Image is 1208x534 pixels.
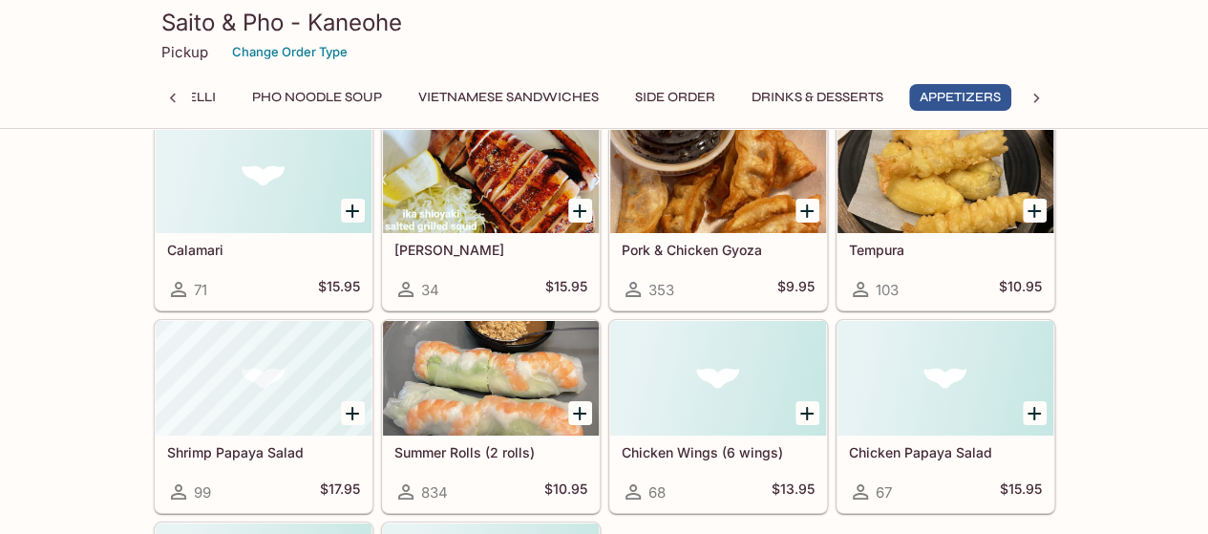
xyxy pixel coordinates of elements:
a: [PERSON_NAME]34$15.95 [382,117,600,310]
h5: $13.95 [772,481,815,503]
div: Summer Rolls (2 rolls) [383,321,599,436]
button: Appetizers [909,84,1011,111]
h5: $15.95 [318,278,360,301]
span: 34 [421,281,439,299]
button: Add Pork & Chicken Gyoza [795,199,819,223]
h5: $10.95 [544,481,587,503]
span: 71 [194,281,207,299]
h5: Summer Rolls (2 rolls) [394,444,587,460]
span: 353 [648,281,674,299]
h5: Shrimp Papaya Salad [167,444,360,460]
button: Add Ika Shioyaki [568,199,592,223]
button: Change Order Type [223,37,356,67]
h5: $17.95 [320,481,360,503]
a: Chicken Papaya Salad67$15.95 [837,320,1054,513]
a: Chicken Wings (6 wings)68$13.95 [609,320,827,513]
div: Calamari [156,118,371,233]
button: Add Chicken Wings (6 wings) [795,401,819,425]
h5: [PERSON_NAME] [394,242,587,258]
h5: $15.95 [545,278,587,301]
button: Side Order [625,84,726,111]
a: Calamari71$15.95 [155,117,372,310]
button: Add Calamari [341,199,365,223]
h5: $15.95 [1000,481,1042,503]
button: Add Shrimp Papaya Salad [341,401,365,425]
button: Add Summer Rolls (2 rolls) [568,401,592,425]
h5: Tempura [849,242,1042,258]
h5: Calamari [167,242,360,258]
button: Add Chicken Papaya Salad [1023,401,1047,425]
span: 68 [648,483,666,502]
span: 103 [876,281,899,299]
a: Shrimp Papaya Salad99$17.95 [155,320,372,513]
div: Shrimp Papaya Salad [156,321,371,436]
h5: $9.95 [777,278,815,301]
div: Pork & Chicken Gyoza [610,118,826,233]
div: Tempura [837,118,1053,233]
div: Chicken Wings (6 wings) [610,321,826,436]
div: Chicken Papaya Salad [837,321,1053,436]
button: Drinks & Desserts [741,84,894,111]
a: Pork & Chicken Gyoza353$9.95 [609,117,827,310]
h5: Pork & Chicken Gyoza [622,242,815,258]
a: Tempura103$10.95 [837,117,1054,310]
p: Pickup [161,43,208,61]
button: Add Tempura [1023,199,1047,223]
h5: $10.95 [999,278,1042,301]
a: Summer Rolls (2 rolls)834$10.95 [382,320,600,513]
button: Vietnamese Sandwiches [408,84,609,111]
h5: Chicken Wings (6 wings) [622,444,815,460]
span: 67 [876,483,892,502]
h3: Saito & Pho - Kaneohe [161,8,1048,37]
h5: Chicken Papaya Salad [849,444,1042,460]
span: 834 [421,483,448,502]
span: 99 [194,483,211,502]
button: Pho Noodle Soup [242,84,392,111]
div: Ika Shioyaki [383,118,599,233]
